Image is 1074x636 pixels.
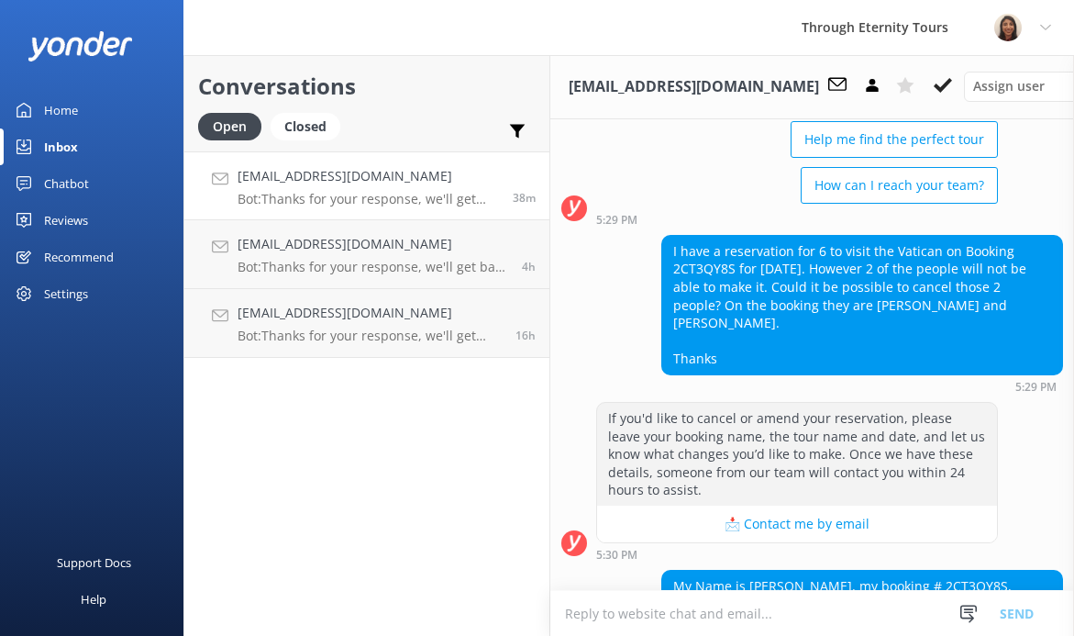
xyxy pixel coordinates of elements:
div: Recommend [44,239,114,275]
h3: [EMAIL_ADDRESS][DOMAIN_NAME] [569,75,819,99]
div: Settings [44,275,88,312]
p: Bot: Thanks for your response, we'll get back to you as soon as we can during opening hours. [238,328,502,344]
span: Aug 27 2025 01:22am (UTC +02:00) Europe/Amsterdam [515,328,536,343]
a: Open [198,116,271,136]
div: Closed [271,113,340,140]
button: 📩 Contact me by email [597,506,997,542]
img: 725-1755267273.png [994,14,1022,41]
div: Aug 27 2025 05:29pm (UTC +02:00) Europe/Amsterdam [596,213,998,226]
a: [EMAIL_ADDRESS][DOMAIN_NAME]Bot:Thanks for your response, we'll get back to you as soon as we can... [184,151,549,220]
button: How can I reach your team? [801,167,998,204]
h4: [EMAIL_ADDRESS][DOMAIN_NAME] [238,303,502,323]
h4: [EMAIL_ADDRESS][DOMAIN_NAME] [238,166,499,186]
strong: 5:29 PM [596,215,637,226]
div: Aug 27 2025 05:29pm (UTC +02:00) Europe/Amsterdam [661,380,1063,393]
div: Aug 27 2025 05:30pm (UTC +02:00) Europe/Amsterdam [596,548,998,561]
span: Aug 27 2025 01:28pm (UTC +02:00) Europe/Amsterdam [522,259,536,274]
a: Closed [271,116,349,136]
div: I have a reservation for 6 to visit the Vatican on Booking 2CT3QY8S for [DATE]. However 2 of the ... [662,236,1062,374]
div: Chatbot [44,165,89,202]
h2: Conversations [198,69,536,104]
img: yonder-white-logo.png [28,31,133,61]
span: Aug 27 2025 05:33pm (UTC +02:00) Europe/Amsterdam [513,190,536,206]
div: Home [44,92,78,128]
p: Bot: Thanks for your response, we'll get back to you as soon as we can during opening hours. [238,191,499,207]
div: Open [198,113,261,140]
a: [EMAIL_ADDRESS][DOMAIN_NAME]Bot:Thanks for your response, we'll get back to you as soon as we can... [184,289,549,358]
div: Support Docs [57,544,131,581]
h4: [EMAIL_ADDRESS][DOMAIN_NAME] [238,234,508,254]
span: Assign user [973,76,1045,96]
div: Reviews [44,202,88,239]
div: Help [81,581,106,618]
strong: 5:30 PM [596,550,637,561]
button: Help me find the perfect tour [791,121,998,158]
div: Inbox [44,128,78,165]
p: Bot: Thanks for your response, we'll get back to you as soon as we can during opening hours. [238,259,508,275]
a: [EMAIL_ADDRESS][DOMAIN_NAME]Bot:Thanks for your response, we'll get back to you as soon as we can... [184,220,549,289]
strong: 5:29 PM [1015,382,1057,393]
div: If you'd like to cancel or amend your reservation, please leave your booking name, the tour name ... [597,403,997,506]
